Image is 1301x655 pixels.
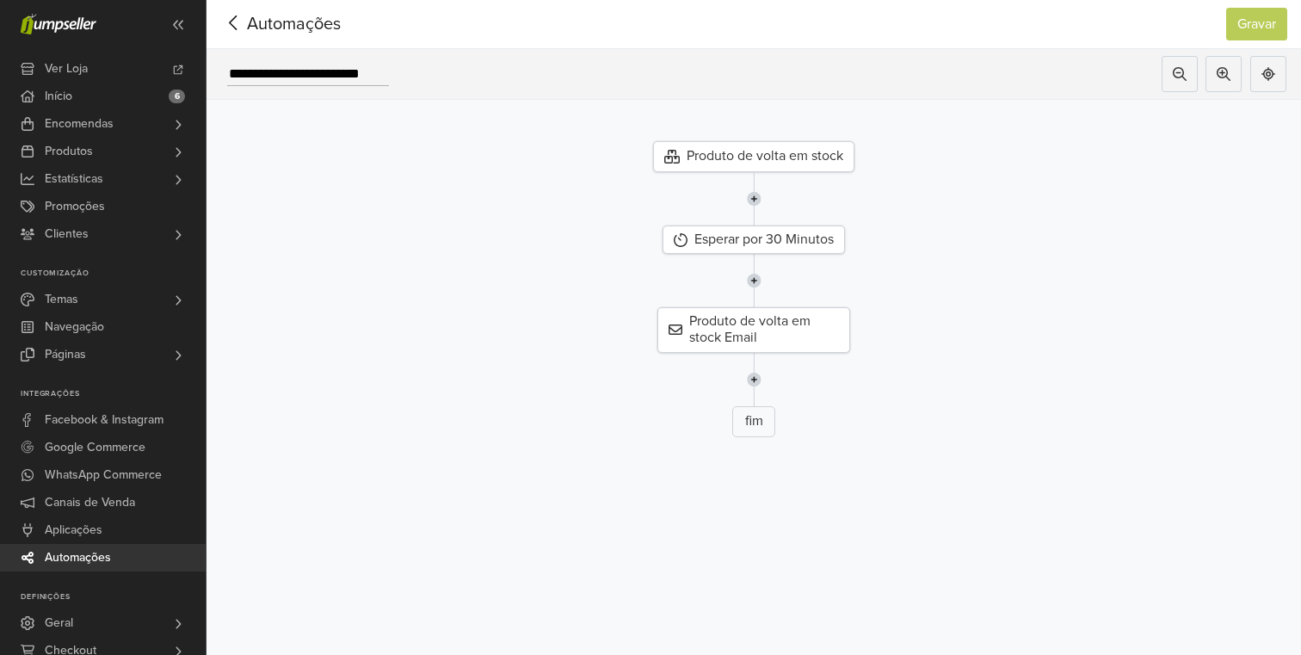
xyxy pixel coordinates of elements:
[45,461,162,489] span: WhatsApp Commerce
[21,389,206,399] p: Integrações
[45,544,111,572] span: Automações
[45,489,135,516] span: Canais de Venda
[653,141,854,172] div: Produto de volta em stock
[1226,8,1287,40] button: Gravar
[45,193,105,220] span: Promoções
[45,516,102,544] span: Aplicações
[747,172,761,226] img: line-7960e5f4d2b50ad2986e.svg
[169,90,185,103] span: 6
[21,269,206,279] p: Customização
[45,609,73,637] span: Geral
[747,353,761,406] img: line-7960e5f4d2b50ad2986e.svg
[747,254,761,307] img: line-7960e5f4d2b50ad2986e.svg
[45,341,86,368] span: Páginas
[657,307,850,352] div: Produto de volta em stock Email
[45,286,78,313] span: Temas
[45,138,93,165] span: Produtos
[45,406,163,434] span: Facebook & Instagram
[732,406,775,437] div: fim
[663,226,845,254] div: Esperar por 30 Minutos
[220,11,314,37] span: Automações
[45,110,114,138] span: Encomendas
[45,83,72,110] span: Início
[21,592,206,602] p: Definições
[45,313,104,341] span: Navegação
[45,165,103,193] span: Estatísticas
[45,434,145,461] span: Google Commerce
[45,220,89,248] span: Clientes
[45,55,88,83] span: Ver Loja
